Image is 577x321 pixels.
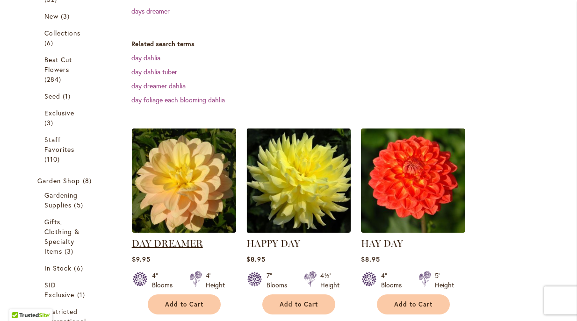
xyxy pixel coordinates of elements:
[131,39,568,49] dt: Related search terms
[44,28,87,48] a: Collections
[44,135,87,164] a: Staff Favorites
[77,290,87,300] span: 1
[361,238,403,249] a: HAY DAY
[44,91,87,101] a: Seed
[44,55,87,84] a: Best Cut Flowers
[131,67,177,76] a: day dahlia tuber
[7,288,33,314] iframe: Launch Accessibility Center
[206,271,225,290] div: 4' Height
[44,92,60,100] span: Seed
[320,271,339,290] div: 4½' Height
[148,294,221,314] button: Add to Cart
[44,191,78,209] span: Gardening Supplies
[61,11,72,21] span: 3
[44,11,87,21] a: New
[361,128,465,233] img: HAY DAY
[361,226,465,235] a: HAY DAY
[131,81,186,90] a: day dreamer dahlia
[246,226,351,235] a: HAPPY DAY
[44,29,81,37] span: Collections
[44,264,72,272] span: In Stock
[377,294,450,314] button: Add to Cart
[262,294,335,314] button: Add to Cart
[83,176,94,185] span: 8
[132,238,203,249] a: DAY DREAMER
[44,38,56,48] span: 6
[361,255,380,264] span: $8.95
[246,238,300,249] a: HAPPY DAY
[131,53,160,62] a: day dahlia
[63,91,73,101] span: 1
[131,95,225,104] a: day foliage each blooming dahlia
[394,300,433,308] span: Add to Cart
[246,255,266,264] span: $8.95
[246,128,351,233] img: HAPPY DAY
[44,55,72,74] span: Best Cut Flowers
[44,12,58,21] span: New
[44,118,56,128] span: 3
[132,128,236,233] img: DAY DREAMER
[44,280,87,300] a: SID Exclusive
[44,108,87,128] a: Exclusive
[44,108,74,117] span: Exclusive
[65,246,76,256] span: 3
[132,226,236,235] a: DAY DREAMER
[74,263,85,273] span: 6
[267,271,293,290] div: 7" Blooms
[74,200,85,210] span: 5
[132,255,151,264] span: $9.95
[44,217,87,256] a: Gifts, Clothing &amp; Specialty Items
[44,217,80,256] span: Gifts, Clothing & Specialty Items
[381,271,407,290] div: 4" Blooms
[44,263,87,273] a: In Stock
[280,300,318,308] span: Add to Cart
[435,271,454,290] div: 5' Height
[44,74,64,84] span: 284
[165,300,203,308] span: Add to Cart
[44,190,87,210] a: Gardening Supplies
[44,135,74,154] span: Staff Favorites
[131,7,170,15] a: days dreamer
[37,176,80,185] span: Garden Shop
[44,154,62,164] span: 110
[44,280,74,299] span: SID Exclusive
[152,271,178,290] div: 4" Blooms
[37,176,94,185] a: Garden Shop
